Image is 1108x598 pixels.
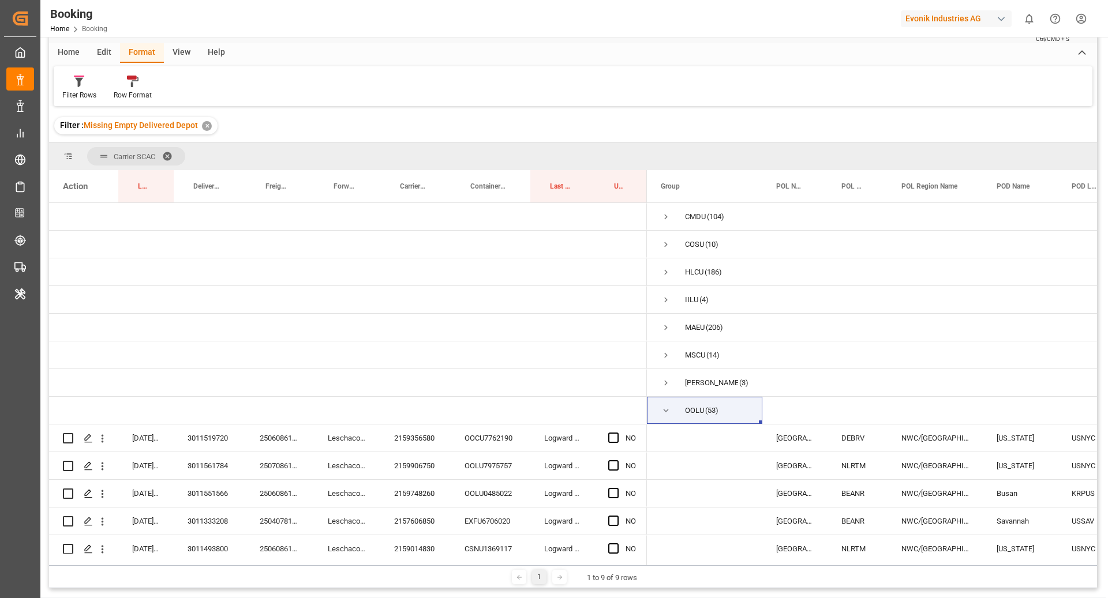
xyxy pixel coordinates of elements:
[451,507,530,535] div: EXFU6706020
[983,480,1058,507] div: Busan
[983,424,1058,452] div: [US_STATE]
[50,25,69,33] a: Home
[983,507,1058,535] div: Savannah
[888,535,983,562] div: NWC/[GEOGRAPHIC_DATA] [GEOGRAPHIC_DATA] / [GEOGRAPHIC_DATA]
[901,10,1012,27] div: Evonik Industries AG
[901,7,1016,29] button: Evonik Industries AG
[193,182,222,190] span: Delivery No.
[888,452,983,479] div: NWC/[GEOGRAPHIC_DATA] [GEOGRAPHIC_DATA] / [GEOGRAPHIC_DATA]
[1036,35,1069,43] span: Ctrl/CMD + S
[451,452,530,479] div: OOLU7975757
[587,572,637,584] div: 1 to 9 of 9 rows
[49,369,647,397] div: Press SPACE to select this row.
[706,314,723,341] span: (206)
[530,452,594,479] div: Logward System
[380,480,451,507] div: 2159748260
[49,203,647,231] div: Press SPACE to select this row.
[706,342,720,368] span: (14)
[1042,6,1068,32] button: Help Center
[49,314,647,341] div: Press SPACE to select this row.
[841,182,863,190] span: POL Locode
[762,507,828,535] div: [GEOGRAPHIC_DATA]
[118,480,174,507] div: [DATE] 07:13:23
[626,508,636,535] div: NO
[705,259,722,285] span: (186)
[380,507,451,535] div: 2157606850
[530,535,594,562] div: Logward System
[314,507,380,535] div: Leschaco Bremen
[685,259,703,285] div: HLCU
[118,507,174,535] div: [DATE] 06:57:04
[997,182,1030,190] span: POD Name
[699,287,709,313] span: (4)
[50,5,107,22] div: Booking
[983,535,1058,562] div: [US_STATE]
[380,535,451,562] div: 2159014830
[118,535,174,562] div: [DATE] 04:56:47
[550,182,570,190] span: Last Opened By
[685,370,738,396] div: [PERSON_NAME]
[888,480,983,507] div: NWC/[GEOGRAPHIC_DATA] [GEOGRAPHIC_DATA] / [GEOGRAPHIC_DATA]
[118,424,174,452] div: [DATE] 08:59:49
[49,43,88,63] div: Home
[762,424,828,452] div: [GEOGRAPHIC_DATA]
[828,424,888,452] div: DEBRV
[314,480,380,507] div: Leschaco Bremen
[246,452,314,479] div: 250708610241
[246,424,314,452] div: 250608610695
[530,507,594,535] div: Logward System
[762,452,828,479] div: [GEOGRAPHIC_DATA]
[174,424,246,452] div: 3011519720
[530,424,594,452] div: Logward System
[661,182,680,190] span: Group
[685,314,705,341] div: MAEU
[314,452,380,479] div: Leschaco Bremen
[49,231,647,258] div: Press SPACE to select this row.
[626,536,636,562] div: NO
[400,182,426,190] span: Carrier Booking No.
[470,182,506,190] span: Container No.
[49,258,647,286] div: Press SPACE to select this row.
[114,152,155,161] span: Carrier SCAC
[685,397,704,424] div: OOLU
[118,452,174,479] div: [DATE] 07:37:51
[530,480,594,507] div: Logward System
[62,90,96,100] div: Filter Rows
[614,182,623,190] span: Update Last Opened By
[60,121,84,130] span: Filter :
[983,452,1058,479] div: [US_STATE]
[49,452,647,480] div: Press SPACE to select this row.
[828,480,888,507] div: BEANR
[246,480,314,507] div: 250608610925
[174,480,246,507] div: 3011551566
[314,424,380,452] div: Leschaco Bremen
[626,425,636,452] div: NO
[49,286,647,314] div: Press SPACE to select this row.
[626,453,636,479] div: NO
[685,342,705,368] div: MSCU
[380,452,451,479] div: 2159906750
[762,535,828,562] div: [GEOGRAPHIC_DATA]
[626,480,636,507] div: NO
[901,182,957,190] span: POL Region Name
[246,535,314,562] div: 250608610449
[84,121,198,130] span: Missing Empty Delivered Depot
[174,507,246,535] div: 3011333208
[174,452,246,479] div: 3011561784
[705,397,718,424] span: (53)
[314,535,380,562] div: Leschaco Bremen
[705,231,718,258] span: (10)
[451,424,530,452] div: OOCU7762190
[246,507,314,535] div: 250407810941
[334,182,356,190] span: Forwarder Name
[707,204,724,230] span: (104)
[888,507,983,535] div: NWC/[GEOGRAPHIC_DATA] [GEOGRAPHIC_DATA] / [GEOGRAPHIC_DATA]
[828,452,888,479] div: NLRTM
[120,43,164,63] div: Format
[202,121,212,131] div: ✕
[739,370,748,396] span: (3)
[828,507,888,535] div: BEANR
[174,535,246,562] div: 3011493800
[49,341,647,369] div: Press SPACE to select this row.
[762,480,828,507] div: [GEOGRAPHIC_DATA]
